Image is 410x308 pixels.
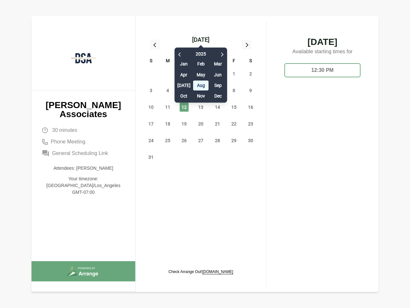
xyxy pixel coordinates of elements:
span: Friday, August 22, 2025 [229,119,238,128]
span: Sunday, August 31, 2025 [147,153,156,162]
span: Thursday, August 14, 2025 [213,103,222,112]
span: Sunday, August 17, 2025 [147,119,156,128]
span: Saturday, August 30, 2025 [246,136,255,145]
span: Sunday, August 24, 2025 [147,136,156,145]
span: Sunday, August 10, 2025 [147,103,156,112]
span: Saturday, August 16, 2025 [246,103,255,112]
div: S [242,57,259,65]
p: Check Arrange Out! [168,269,233,274]
span: Saturday, August 9, 2025 [246,86,255,95]
span: Friday, August 1, 2025 [229,69,238,78]
span: Tuesday, August 12, 2025 [180,103,189,112]
p: Available starting times for [279,47,366,58]
span: 30 minutes [52,126,77,134]
span: Saturday, August 2, 2025 [246,69,255,78]
span: General Scheduling Link [52,150,108,157]
div: 12:30 PM [284,63,361,77]
p: Your timezone: [GEOGRAPHIC_DATA]/Los_Angeles GMT-07:00 [42,175,125,196]
span: [DATE] [279,38,366,47]
div: F [226,57,243,65]
span: Wednesday, August 13, 2025 [196,103,205,112]
span: Saturday, August 23, 2025 [246,119,255,128]
a: [DOMAIN_NAME] [202,269,233,274]
span: Friday, August 8, 2025 [229,86,238,95]
span: Tuesday, August 19, 2025 [180,119,189,128]
div: S [143,57,159,65]
span: Monday, August 18, 2025 [163,119,172,128]
span: Friday, August 15, 2025 [229,103,238,112]
p: [PERSON_NAME] Associates [42,101,125,119]
span: Monday, August 4, 2025 [163,86,172,95]
span: Thursday, August 28, 2025 [213,136,222,145]
span: Sunday, August 3, 2025 [147,86,156,95]
span: Phone Meeting [51,138,85,146]
span: Monday, August 25, 2025 [163,136,172,145]
div: M [159,57,176,65]
span: Wednesday, August 20, 2025 [196,119,205,128]
span: Friday, August 29, 2025 [229,136,238,145]
span: Monday, August 11, 2025 [163,103,172,112]
div: [DATE] [192,35,209,44]
p: Attendees: [PERSON_NAME] [42,165,125,172]
span: Wednesday, August 27, 2025 [196,136,205,145]
span: Thursday, August 21, 2025 [213,119,222,128]
span: Tuesday, August 26, 2025 [180,136,189,145]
